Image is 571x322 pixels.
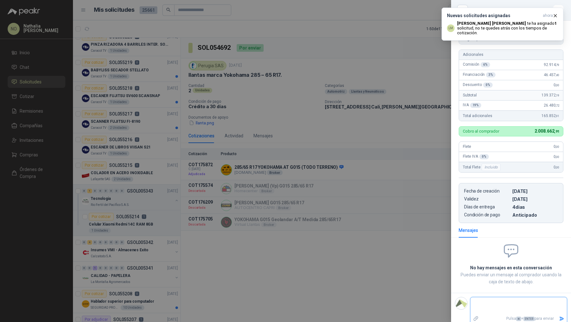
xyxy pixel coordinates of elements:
[555,155,559,159] span: ,00
[481,62,490,67] div: 6 %
[463,129,499,133] p: Cobro al comprador
[543,13,553,18] span: ahora
[554,144,559,149] span: 0
[459,271,563,285] p: Puedes enviar un mensaje al comprador usando la caja de texto de abajo.
[512,196,558,202] p: [DATE]
[459,264,563,271] h2: No hay mensajes en esta conversación
[455,297,467,309] img: Company Logo
[457,21,526,26] b: [PERSON_NAME] [PERSON_NAME]
[555,145,559,148] span: ,00
[512,188,558,194] p: [DATE]
[463,62,490,67] span: Comisión
[459,111,563,121] div: Total adicionales
[471,5,563,15] div: COT175872
[463,93,477,97] span: Subtotal
[463,154,489,159] span: Flete IVA
[554,154,559,159] span: 0
[555,83,559,87] span: ,00
[555,114,559,118] span: ,91
[554,83,559,87] span: 0
[486,72,496,77] div: 3 %
[447,13,540,18] h3: Nuevas solicitudes asignadas
[555,166,559,169] span: ,00
[463,72,496,77] span: Financiación
[555,63,559,67] span: ,79
[464,204,510,210] p: Días de entrega
[544,73,559,77] span: 46.457
[554,165,559,169] span: 0
[512,204,558,210] p: 4 dias
[523,317,535,321] span: ENTER
[482,163,501,171] div: Incluido
[512,212,558,218] p: Anticipado
[554,129,559,134] span: ,91
[535,128,559,134] span: 2.008.662
[544,103,559,108] span: 26.480
[463,103,481,108] span: IVA
[470,103,482,108] div: 19 %
[463,82,493,88] span: Descuento
[459,50,563,60] div: Adicionales
[483,82,493,88] div: 0 %
[555,73,559,77] span: ,40
[464,212,510,218] p: Condición de pago
[459,6,466,14] button: Close
[479,154,489,159] div: 0 %
[442,8,563,41] button: Nuevas solicitudes asignadasahora LM[PERSON_NAME] [PERSON_NAME] te ha asignado1 solicitud, no te ...
[464,188,510,194] p: Fecha de creación
[464,196,510,202] p: Validez
[555,104,559,107] span: ,72
[457,21,558,35] p: te ha asignado solicitud , no te quedes atrás con los tiempos de cotización.
[516,317,521,321] span: ⌘
[459,227,478,234] div: Mensajes
[447,24,455,32] div: LM
[555,21,557,26] b: 1
[544,62,559,67] span: 92.914
[463,144,471,149] span: Flete
[541,93,559,97] span: 139.372
[463,163,502,171] span: Total Flete
[541,114,559,118] span: 165.852
[555,94,559,97] span: ,19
